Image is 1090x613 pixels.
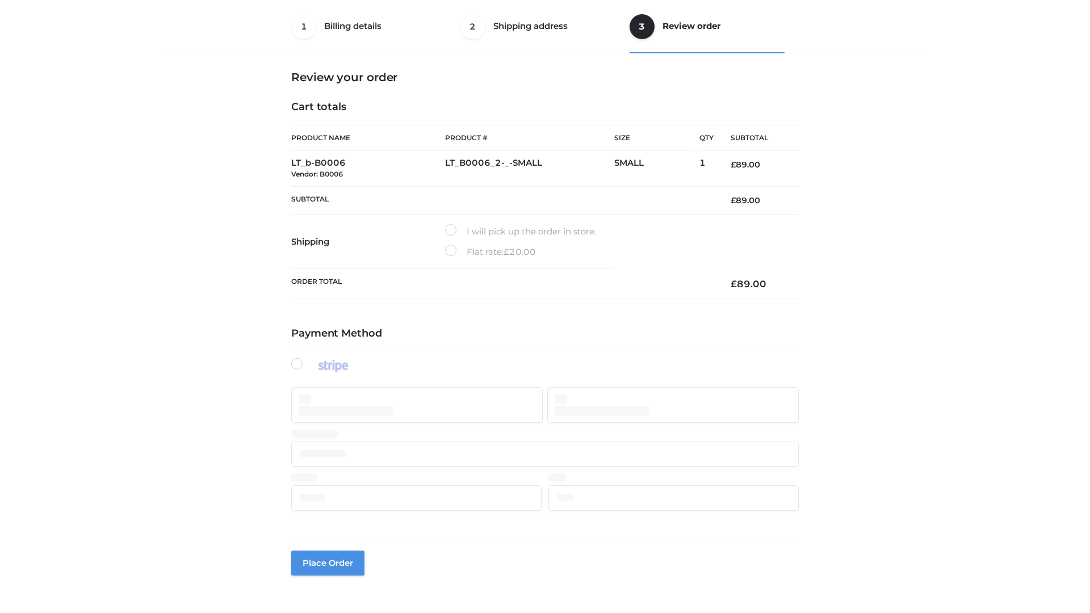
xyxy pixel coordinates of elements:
[445,245,536,259] label: Flat rate:
[291,328,799,340] h4: Payment Method
[504,246,509,257] span: £
[731,278,766,289] bdi: 89.00
[699,151,714,187] td: 1
[291,215,445,269] th: Shipping
[291,101,799,114] h4: Cart totals
[614,125,694,151] th: Size
[445,125,614,151] th: Product #
[291,70,799,84] h3: Review your order
[714,125,799,151] th: Subtotal
[699,125,714,151] th: Qty
[504,246,536,257] bdi: 20.00
[731,159,760,170] bdi: 89.00
[614,151,699,187] td: SMALL
[291,551,364,576] button: Place order
[731,278,737,289] span: £
[291,125,445,151] th: Product Name
[731,195,736,205] span: £
[731,195,760,205] bdi: 89.00
[291,269,714,299] th: Order Total
[445,151,614,187] td: LT_B0006_2-_-SMALL
[731,159,736,170] span: £
[445,224,596,239] label: I will pick up the order in store.
[291,151,445,187] td: LT_b-B0006
[291,170,343,178] small: Vendor: B0006
[291,186,714,214] th: Subtotal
